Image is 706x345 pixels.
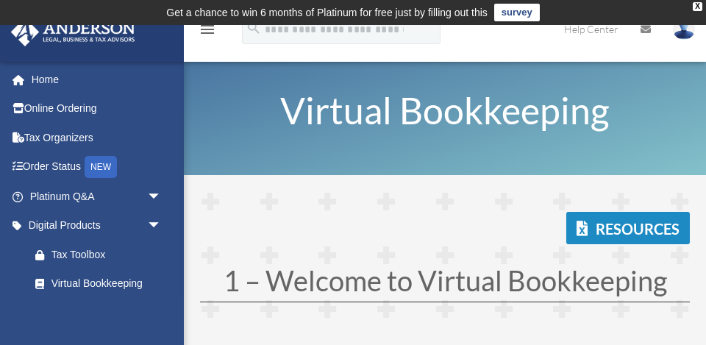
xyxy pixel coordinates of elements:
[673,18,695,40] img: User Pic
[10,94,184,124] a: Online Ordering
[10,65,184,94] a: Home
[147,211,176,241] span: arrow_drop_down
[246,20,262,36] i: search
[199,26,216,38] a: menu
[494,4,540,21] a: survey
[21,240,184,269] a: Tax Toolbox
[10,152,184,182] a: Order StatusNEW
[10,182,184,211] a: Platinum Q&Aarrow_drop_down
[51,274,158,293] div: Virtual Bookkeeping
[10,123,184,152] a: Tax Organizers
[85,156,117,178] div: NEW
[280,88,610,132] span: Virtual Bookkeeping
[566,212,690,244] a: Resources
[200,266,690,302] h1: 1 – Welcome to Virtual Bookkeeping
[147,182,176,212] span: arrow_drop_down
[21,269,176,299] a: Virtual Bookkeeping
[51,246,165,264] div: Tax Toolbox
[166,4,488,21] div: Get a chance to win 6 months of Platinum for free just by filling out this
[199,21,216,38] i: menu
[10,211,184,241] a: Digital Productsarrow_drop_down
[7,18,140,46] img: Anderson Advisors Platinum Portal
[693,2,702,11] div: close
